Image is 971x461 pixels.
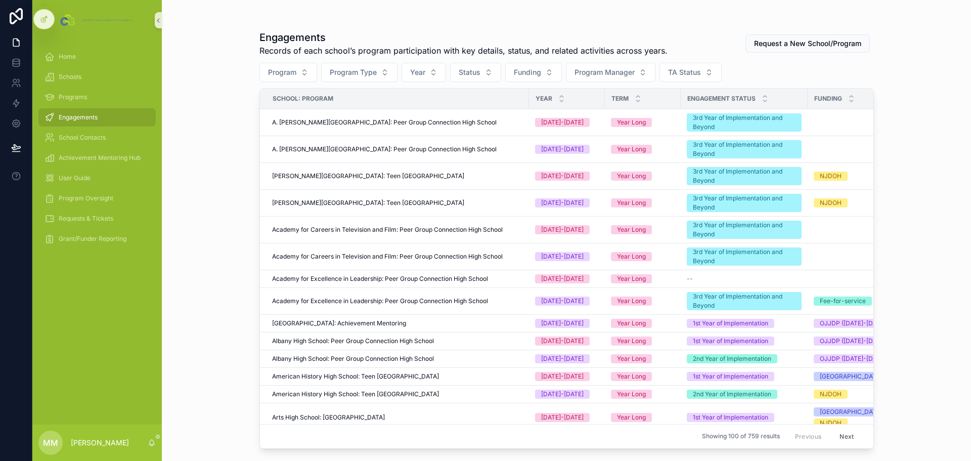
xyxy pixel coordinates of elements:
span: Request a New School/Program [754,38,861,49]
a: Year Long [611,225,675,234]
div: [DATE]-[DATE] [541,225,584,234]
a: 1st Year of Implementation [687,337,802,346]
a: Academy for Careers in Television and Film: Peer Group Connection High School [272,226,523,234]
a: User Guide [38,169,156,187]
a: Year Long [611,118,675,127]
a: OJJDP ([DATE]-[DATE]) [814,319,903,328]
div: 1st Year of Implementation [693,413,768,422]
button: Next [832,429,861,444]
a: [DATE]-[DATE] [535,274,599,283]
div: Year Long [617,297,646,306]
a: [DATE]-[DATE] [535,372,599,381]
a: [DATE]-[DATE] [535,118,599,127]
div: 3rd Year of Implementation and Beyond [693,247,796,266]
button: Select Button [450,63,501,82]
a: Year Long [611,172,675,181]
a: 3rd Year of Implementation and Beyond [687,221,802,239]
div: Year Long [617,225,646,234]
span: Academy for Excellence in Leadership: Peer Group Connection High School [272,297,488,305]
div: Year Long [617,354,646,363]
span: Schools [59,73,81,81]
div: Year Long [617,118,646,127]
div: NJDOH [820,390,842,399]
div: Fee-for-service [820,297,866,306]
a: Program Oversight [38,189,156,207]
a: 2nd Year of Implementation [687,354,802,363]
div: Year Long [617,172,646,181]
a: American History High School: Teen [GEOGRAPHIC_DATA] [272,390,523,398]
div: [DATE]-[DATE] [541,319,584,328]
img: App logo [58,12,136,28]
span: [GEOGRAPHIC_DATA]: Achievement Mentoring [272,319,406,327]
div: [DATE]-[DATE] [541,274,584,283]
span: Engagements [59,113,98,121]
div: Year Long [617,319,646,328]
div: OJJDP ([DATE]-[DATE]) [820,354,888,363]
a: [DATE]-[DATE] [535,390,599,399]
a: Year Long [611,372,675,381]
span: Year [410,67,425,77]
button: Select Button [505,63,562,82]
span: Status [459,67,480,77]
div: Year Long [617,372,646,381]
a: A. [PERSON_NAME][GEOGRAPHIC_DATA]: Peer Group Connection High School [272,145,523,153]
div: Year Long [617,390,646,399]
span: Academy for Careers in Television and Film: Peer Group Connection High School [272,253,503,261]
div: [DATE]-[DATE] [541,198,584,207]
div: NJDOH [820,418,842,428]
div: 2nd Year of Implementation [693,354,771,363]
span: Program [268,67,296,77]
div: OJJDP ([DATE]-[DATE]) [820,337,888,346]
span: [PERSON_NAME][GEOGRAPHIC_DATA]: Teen [GEOGRAPHIC_DATA] [272,172,464,180]
div: [DATE]-[DATE] [541,413,584,422]
a: [PERSON_NAME][GEOGRAPHIC_DATA]: Teen [GEOGRAPHIC_DATA] [272,172,523,180]
a: Year Long [611,252,675,261]
div: OJJDP ([DATE]-[DATE]) [820,319,888,328]
div: 1st Year of Implementation [693,372,768,381]
span: American History High School: Teen [GEOGRAPHIC_DATA] [272,372,439,381]
a: Albany High School: Peer Group Connection High School [272,337,523,345]
span: A. [PERSON_NAME][GEOGRAPHIC_DATA]: Peer Group Connection High School [272,118,497,127]
div: NJDOH [820,198,842,207]
span: TA Status [668,67,701,77]
span: Showing 100 of 759 results [702,433,780,441]
span: User Guide [59,174,91,182]
a: 2nd Year of Implementation [687,390,802,399]
div: Year Long [617,145,646,154]
div: Year Long [617,337,646,346]
a: Requests & Tickets [38,209,156,228]
span: Programs [59,93,87,101]
div: scrollable content [32,40,162,261]
a: NJDOH [814,172,903,181]
div: 3rd Year of Implementation and Beyond [693,167,796,185]
a: NJDOH [814,198,903,207]
button: Select Button [566,63,655,82]
p: [PERSON_NAME] [71,438,129,448]
span: A. [PERSON_NAME][GEOGRAPHIC_DATA]: Peer Group Connection High School [272,145,497,153]
a: [DATE]-[DATE] [535,198,599,207]
span: Records of each school’s program participation with key details, status, and related activities a... [259,45,668,57]
div: [DATE]-[DATE] [541,118,584,127]
a: Grant/Funder Reporting [38,230,156,248]
a: School Contacts [38,129,156,147]
span: Program Type [330,67,377,77]
a: 1st Year of Implementation [687,319,802,328]
a: Programs [38,88,156,106]
div: 3rd Year of Implementation and Beyond [693,292,796,310]
a: 3rd Year of Implementation and Beyond [687,194,802,212]
a: Year Long [611,413,675,422]
a: [GEOGRAPHIC_DATA]NJDOH [814,407,903,428]
a: OJJDP ([DATE]-[DATE]) [814,337,903,346]
a: [DATE]-[DATE] [535,297,599,306]
a: [DATE]-[DATE] [535,172,599,181]
a: [DATE]-[DATE] [535,145,599,154]
a: Achievement Mentoring Hub [38,149,156,167]
span: Program Manager [575,67,635,77]
span: Funding [514,67,541,77]
a: -- [687,275,802,283]
a: Academy for Excellence in Leadership: Peer Group Connection High School [272,275,523,283]
span: School: Program [273,95,333,103]
span: MM [43,437,58,449]
a: 3rd Year of Implementation and Beyond [687,292,802,310]
span: Term [611,95,629,103]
